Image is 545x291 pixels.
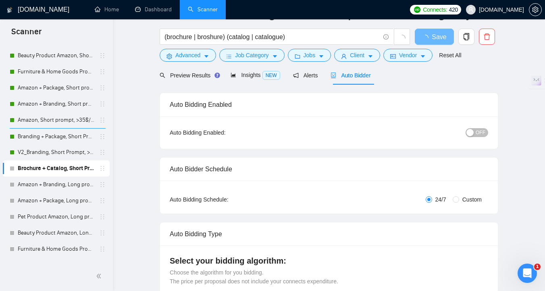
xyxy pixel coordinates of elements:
a: Brochure + Catalog, Short Prompt, >36$/h, no agency [18,160,94,177]
div: Auto Bidding Schedule: [170,195,276,204]
span: 420 [449,5,458,14]
a: Furniture & Home Goods Product Amazon, Short prompt, >35$/h, no agency [18,64,94,80]
a: Branding + Package, Short Prompt, >36$/h, no agency [18,129,94,145]
span: area-chart [231,72,236,78]
span: Connects: [423,5,447,14]
a: Beauty Product Amazon, Short prompt, >35$/h, no agency [18,48,94,64]
span: OFF [476,128,485,137]
span: caret-down [368,53,373,59]
span: folder [295,53,300,59]
a: Reset All [439,51,461,60]
span: Advanced [175,51,200,60]
span: user [468,7,474,12]
span: idcard [390,53,396,59]
h4: Select your bidding algorithm: [170,255,488,266]
span: Preview Results [160,72,218,79]
span: search [160,73,165,78]
span: Job Category [235,51,268,60]
a: Amazon, Long prompt, >35$/h, no agency [18,257,94,273]
span: Auto Bidder [331,72,370,79]
span: 1 [534,264,541,270]
span: holder [99,133,106,140]
span: holder [99,69,106,75]
a: homeHome [95,6,119,13]
span: holder [99,52,106,59]
span: holder [99,214,106,220]
span: 24/7 [432,195,449,204]
button: copy [458,29,474,45]
span: Insights [231,72,280,78]
button: barsJob Categorycaret-down [219,49,284,62]
div: Auto Bidding Enabled [170,93,488,116]
span: Save [432,32,446,42]
a: Beauty Product Amazon, Long prompt, >35$/h, no agency [18,225,94,241]
a: dashboardDashboard [135,6,172,13]
span: copy [459,33,474,40]
span: delete [479,33,495,40]
span: holder [99,246,106,252]
a: Amazon + Package, Long prompt, >35$/h, no agency [18,193,94,209]
span: Vendor [399,51,417,60]
button: Save [415,29,454,45]
span: loading [422,35,432,41]
span: Jobs [304,51,316,60]
a: Amazon + Branding, Short prompt, >35$/h, no agency [18,96,94,112]
span: NEW [262,71,280,80]
span: holder [99,230,106,236]
span: holder [99,117,106,123]
a: searchScanner [188,6,218,13]
span: caret-down [272,53,278,59]
span: double-left [96,272,104,280]
button: settingAdvancedcaret-down [160,49,216,62]
input: Search Freelance Jobs... [164,32,380,42]
span: setting [166,53,172,59]
a: Pet Product Amazon, Long prompt, >35$/h, no agency [18,209,94,225]
span: caret-down [318,53,324,59]
span: loading [398,35,406,42]
span: caret-down [420,53,426,59]
div: Auto Bidding Enabled: [170,128,276,137]
a: setting [529,6,542,13]
span: holder [99,85,106,91]
a: Amazon, Short prompt, >35$/h, no agency [18,112,94,128]
span: setting [529,6,541,13]
span: Custom [459,195,485,204]
div: Tooltip anchor [214,72,221,79]
a: Amazon + Package, Short prompt, >35$/h, no agency [18,80,94,96]
div: Auto Bidding Type [170,222,488,245]
span: Choose the algorithm for you bidding. The price per proposal does not include your connects expen... [170,269,338,285]
button: userClientcaret-down [334,49,380,62]
img: logo [7,4,12,17]
span: robot [331,73,336,78]
a: Furniture & Home Goods Product Amazon, Long prompt, >35$/h, no agency [18,241,94,257]
span: holder [99,181,106,188]
span: Scanner [5,26,48,43]
div: Auto Bidder Schedule [170,158,488,181]
span: holder [99,149,106,156]
a: Amazon + Branding, Long prompt, >35$/h, no agency [18,177,94,193]
span: notification [293,73,299,78]
span: user [341,53,347,59]
span: holder [99,101,106,107]
span: bars [226,53,232,59]
span: holder [99,197,106,204]
a: V2_Branding, Short Prompt, >36$/h, no agency [18,144,94,160]
button: delete [479,29,495,45]
span: caret-down [204,53,209,59]
span: Alerts [293,72,318,79]
span: holder [99,165,106,172]
img: upwork-logo.png [414,6,420,13]
button: idcardVendorcaret-down [383,49,433,62]
span: info-circle [383,34,389,39]
button: folderJobscaret-down [288,49,331,62]
iframe: Intercom live chat [518,264,537,283]
button: setting [529,3,542,16]
span: Client [350,51,364,60]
